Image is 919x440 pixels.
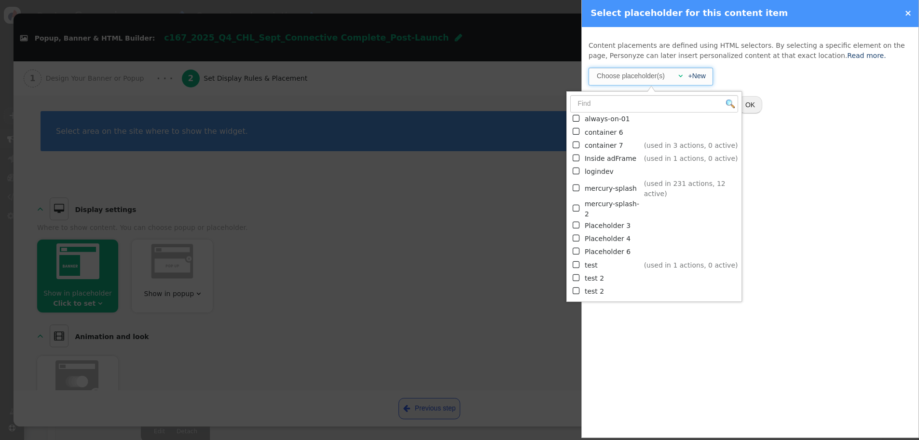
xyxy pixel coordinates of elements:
[585,126,641,139] td: container 6
[573,271,581,284] span: 
[573,202,581,215] span: 
[644,179,739,199] td: (used in 231 actions, 12 active)
[570,95,738,113] input: Find
[573,139,581,152] span: 
[644,152,739,165] td: (used in 1 actions, 0 active)
[573,112,581,125] span: 
[573,284,581,298] span: 
[573,182,581,195] span: 
[573,165,581,178] span: 
[585,285,641,298] td: test 2
[573,258,581,271] span: 
[726,99,735,108] img: icon_search.png
[585,113,641,126] td: always-on-01
[644,258,739,271] td: (used in 1 actions, 0 active)
[589,41,912,61] p: Content placements are defined using HTML selectors. By selecting a specific element on the page,...
[573,152,581,165] span: 
[596,68,666,84] div: Choose placeholder(s)
[585,245,641,258] td: Placeholder 6
[847,52,886,59] a: Read more.
[585,179,641,199] td: mercury-splash
[573,245,581,258] span: 
[573,125,581,138] span: 
[585,165,641,178] td: logindev
[905,8,912,18] a: ×
[738,96,762,114] button: OK
[585,152,641,165] td: Inside adFrame
[585,199,641,219] td: mercury-splash-2
[573,232,581,245] span: 
[644,139,739,152] td: (used in 3 actions, 0 active)
[678,72,683,79] span: 
[688,72,706,80] a: +New
[573,219,581,232] span: 
[585,258,641,271] td: test
[585,272,641,285] td: test 2
[585,139,641,152] td: container 7
[585,219,641,232] td: Placeholder 3
[585,232,641,245] td: Placeholder 4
